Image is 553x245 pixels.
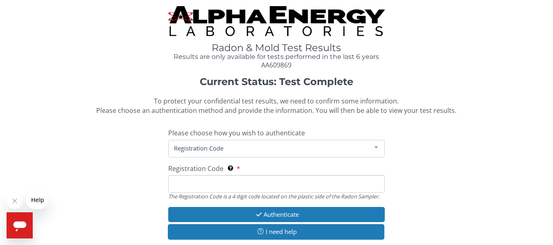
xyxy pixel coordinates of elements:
[168,193,384,200] div: The Registration Code is a 4 digit code located on the plastic side of the Radon Sampler.
[168,128,305,137] span: Please choose how you wish to authenticate
[168,43,384,53] h1: Radon & Mold Test Results
[261,61,291,70] span: AA609869
[96,97,456,115] span: To protect your confidential test results, we need to confirm some information. Please choose an ...
[168,207,384,222] button: Authenticate
[200,76,353,88] strong: Current Status: Test Complete
[168,53,384,61] h4: Results are only available for tests performed in the last 6 years
[172,144,368,153] span: Registration Code
[168,164,223,173] span: Registration Code
[26,191,48,209] iframe: Message from company
[168,6,384,36] img: TightCrop.jpg
[7,193,23,209] iframe: Close message
[7,212,33,238] iframe: Button to launch messaging window
[168,224,384,239] button: I need help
